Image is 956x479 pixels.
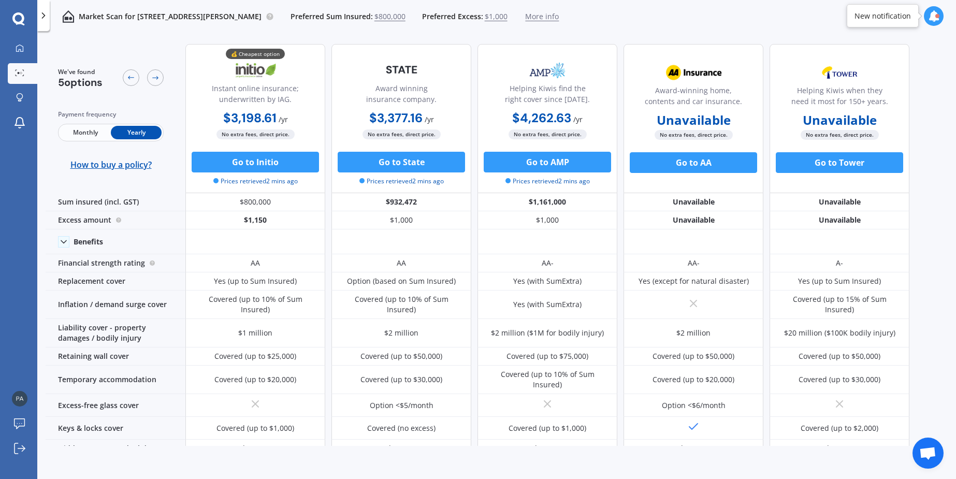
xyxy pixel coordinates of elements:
[46,394,185,417] div: Excess-free glass cover
[226,49,285,59] div: 💰 Cheapest option
[513,299,582,310] div: Yes (with SumExtra)
[58,67,103,77] span: We've found
[486,83,609,109] div: Helping Kiwis find the right cover since [DATE].
[836,258,843,268] div: A-
[657,115,731,125] b: Unavailable
[363,443,440,454] div: Covered (up to $3,000)
[512,110,571,126] b: $4,262.63
[360,351,442,361] div: Covered (up to $50,000)
[676,328,711,338] div: $2 million
[770,193,909,211] div: Unavailable
[223,110,277,126] b: $3,198.61
[12,391,27,407] img: d25c65d127b1c2df283fdc60740acd36
[216,423,294,433] div: Covered (up to $1,000)
[506,351,588,361] div: Covered (up to $75,000)
[803,115,877,125] b: Unavailable
[425,114,434,124] span: / yr
[46,272,185,291] div: Replacement cover
[367,423,436,433] div: Covered (no excess)
[799,351,880,361] div: Covered (up to $50,000)
[491,328,604,338] div: $2 million ($1M for bodily injury)
[214,276,297,286] div: Yes (up to Sum Insured)
[79,11,262,22] p: Market Scan for [STREET_ADDRESS][PERSON_NAME]
[384,328,418,338] div: $2 million
[513,57,582,83] img: AMP.webp
[798,276,881,286] div: Yes (up to Sum Insured)
[70,159,152,170] span: How to buy a policy?
[192,152,319,172] button: Go to Initio
[778,85,901,111] div: Helping Kiwis when they need it most for 150+ years.
[340,83,462,109] div: Award winning insurance company.
[374,11,405,22] span: $800,000
[688,258,700,268] div: AA-
[251,258,260,268] div: AA
[360,374,442,385] div: Covered (up to $30,000)
[291,11,373,22] span: Preferred Sum Insured:
[777,294,902,315] div: Covered (up to 15% of Sum Insured)
[279,114,288,124] span: / yr
[509,423,586,433] div: Covered (up to $1,000)
[331,193,471,211] div: $932,472
[46,366,185,394] div: Temporary accommodation
[185,193,325,211] div: $800,000
[111,126,162,139] span: Yearly
[801,443,878,454] div: Covered (up to $3,000)
[573,114,583,124] span: / yr
[216,443,294,454] div: Covered (up to $3,000)
[653,374,734,385] div: Covered (up to $20,000)
[854,11,911,21] div: New notification
[338,152,465,172] button: Go to State
[194,83,316,109] div: Instant online insurance; underwritten by IAG.
[214,351,296,361] div: Covered (up to $25,000)
[62,10,75,23] img: home-and-contents.b802091223b8502ef2dd.svg
[624,193,763,211] div: Unavailable
[484,152,611,172] button: Go to AMP
[46,417,185,440] div: Keys & locks cover
[912,438,944,469] div: Open chat
[216,129,295,139] span: No extra fees, direct price.
[525,11,559,22] span: More info
[477,193,617,211] div: $1,161,000
[347,276,456,286] div: Option (based on Sum Insured)
[185,211,325,229] div: $1,150
[331,211,471,229] div: $1,000
[477,211,617,229] div: $1,000
[46,291,185,319] div: Inflation / demand surge cover
[58,109,164,120] div: Payment frequency
[46,347,185,366] div: Retaining wall cover
[60,126,111,139] span: Monthly
[359,177,444,186] span: Prices retrieved 2 mins ago
[221,57,289,83] img: Initio.webp
[630,152,757,173] button: Go to AA
[58,76,103,89] span: 5 options
[369,110,423,126] b: $3,377.16
[784,328,895,338] div: $20 million ($100K bodily injury)
[509,129,587,139] span: No extra fees, direct price.
[238,328,272,338] div: $1 million
[662,400,726,411] div: Option <$6/month
[655,130,733,140] span: No extra fees, direct price.
[213,177,298,186] span: Prices retrieved 2 mins ago
[655,443,732,454] div: Covered (up to $2,000)
[485,369,610,390] div: Covered (up to 10% of Sum Insured)
[46,440,185,458] div: Hidden water / gradual damage
[367,57,436,82] img: State-text-1.webp
[770,211,909,229] div: Unavailable
[505,177,590,186] span: Prices retrieved 2 mins ago
[624,211,763,229] div: Unavailable
[422,11,483,22] span: Preferred Excess:
[46,211,185,229] div: Excess amount
[653,351,734,361] div: Covered (up to $50,000)
[776,152,903,173] button: Go to Tower
[485,11,508,22] span: $1,000
[46,319,185,347] div: Liability cover - property damages / bodily injury
[801,130,879,140] span: No extra fees, direct price.
[659,60,728,85] img: AA.webp
[509,443,586,454] div: Covered (up to $5,000)
[370,400,433,411] div: Option <$5/month
[799,374,880,385] div: Covered (up to $30,000)
[805,60,874,85] img: Tower.webp
[632,85,755,111] div: Award-winning home, contents and car insurance.
[513,276,582,286] div: Yes (with SumExtra)
[397,258,406,268] div: AA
